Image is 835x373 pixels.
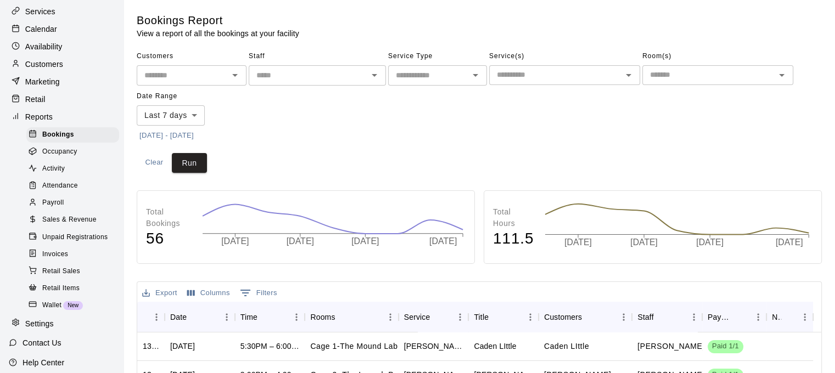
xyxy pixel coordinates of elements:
button: Sort [257,309,273,325]
p: View a report of all the bookings at your facility [137,28,299,39]
a: Retail Items [26,280,124,297]
div: Time [240,302,257,332]
span: Staff [249,48,386,65]
div: Activity [26,161,119,177]
a: Reports [9,109,115,125]
p: Settings [25,318,54,329]
span: Unpaid Registrations [42,232,108,243]
span: Activity [42,163,65,174]
div: Customers [544,302,582,332]
a: Services [9,3,115,20]
p: Retail [25,94,46,105]
button: Menu [288,309,305,325]
tspan: [DATE] [776,238,804,247]
div: Staff [637,302,653,332]
a: Payroll [26,195,124,212]
button: Export [139,285,180,302]
button: Menu [522,309,539,325]
p: Caden LIttle [544,341,589,352]
p: Availability [25,41,63,52]
button: Show filters [237,284,280,302]
p: Total Hours [493,206,534,229]
tspan: [DATE] [631,238,658,247]
div: Rooms [305,302,398,332]
button: Run [172,153,207,173]
a: Retail [9,91,115,108]
button: Sort [582,309,597,325]
tspan: [DATE] [287,236,314,246]
div: Notes [766,302,813,332]
button: Sort [335,309,350,325]
button: Open [227,67,243,83]
span: New [63,302,83,308]
p: Cage 1-The Mound Lab [310,341,397,352]
button: Sort [735,309,750,325]
div: Title [468,302,539,332]
div: Mon, Aug 18, 2025 [170,341,195,352]
button: Menu [797,309,813,325]
p: Total Bookings [146,206,191,229]
p: Reports [25,111,53,122]
button: Menu [148,309,165,325]
span: Date Range [137,88,233,105]
a: Occupancy [26,143,124,160]
div: Date [170,302,187,332]
tspan: [DATE] [429,236,457,246]
div: Sales & Revenue [26,212,119,228]
div: Notes [772,302,781,332]
button: Open [367,67,382,83]
div: Service [399,302,469,332]
p: Services [25,6,55,17]
button: Menu [218,309,235,325]
div: 5:30PM – 6:00PM [240,341,300,352]
div: Customers [9,56,115,72]
h4: 56 [146,229,191,248]
div: Dusten Knight 30 min pitching/hitting/ or fielding lesson [404,341,463,352]
div: Payment [708,302,735,332]
div: Time [235,302,305,332]
button: Menu [615,309,632,325]
button: Select columns [184,285,233,302]
span: Service(s) [489,48,640,65]
a: Sales & Revenue [26,212,124,229]
div: Service [404,302,430,332]
a: Invoices [26,246,124,263]
a: Settings [9,315,115,332]
tspan: [DATE] [564,238,592,247]
a: Attendance [26,178,124,195]
a: Retail Sales [26,263,124,280]
span: Room(s) [642,48,793,65]
div: WalletNew [26,298,119,313]
p: Dusten Knight [637,341,704,352]
span: Invoices [42,249,68,260]
a: Availability [9,38,115,55]
div: Retail Items [26,281,119,296]
span: Occupancy [42,146,77,157]
a: Calendar [9,21,115,37]
div: Rooms [310,302,335,332]
button: Menu [686,309,702,325]
tspan: [DATE] [351,236,379,246]
button: Sort [430,309,445,325]
div: Payroll [26,195,119,211]
button: Menu [382,309,399,325]
button: Clear [137,153,172,173]
button: Sort [187,309,202,325]
div: Unpaid Registrations [26,230,119,245]
span: Payroll [42,197,64,208]
a: Marketing [9,74,115,90]
h4: 111.5 [493,229,534,248]
button: [DATE] - [DATE] [137,127,197,144]
a: WalletNew [26,297,124,314]
button: Sort [781,309,797,325]
a: Bookings [26,126,124,143]
button: Menu [452,309,468,325]
p: Calendar [25,24,57,35]
tspan: [DATE] [221,236,249,246]
button: Sort [143,309,158,325]
p: Marketing [25,76,60,87]
div: Retail Sales [26,264,119,279]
